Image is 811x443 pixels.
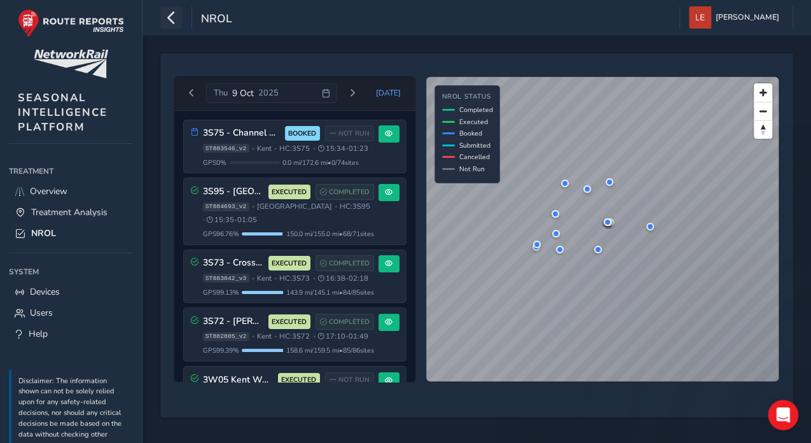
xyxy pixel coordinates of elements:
[30,307,53,319] span: Users
[329,187,370,197] span: COMPLETED
[257,274,272,283] span: Kent
[329,317,370,327] span: COMPLETED
[252,333,254,340] span: •
[286,346,374,355] span: 158.6 mi / 159.5 mi • 85 / 86 sites
[279,332,310,341] span: HC: 3S72
[203,375,274,386] h3: 3W05 Kent WAR RHTT (PM) 22:00 - 06:00
[754,102,772,120] button: Zoom out
[30,185,67,197] span: Overview
[768,400,798,430] iframe: Intercom live chat
[9,223,133,244] a: NROL
[689,6,711,29] img: diamond-layout
[338,129,370,139] span: NOT RUN
[375,88,400,98] span: [DATE]
[318,332,368,341] span: 17:10 - 01:49
[459,129,482,138] span: Booked
[286,288,374,297] span: 143.9 mi / 145.1 mi • 84 / 85 sites
[214,87,228,99] span: Thu
[459,152,490,162] span: Cancelled
[258,87,279,99] span: 2025
[313,145,315,152] span: •
[203,202,249,211] span: ST884693_v2
[18,9,124,38] img: rr logo
[31,206,107,218] span: Treatment Analysis
[288,129,316,139] span: BOOKED
[338,375,370,385] span: NOT RUN
[442,93,493,101] h4: NROL Status
[459,105,493,115] span: Completed
[272,258,307,269] span: EXECUTED
[257,202,332,211] span: [GEOGRAPHIC_DATA]
[329,258,370,269] span: COMPLETED
[282,158,359,167] span: 0.0 mi / 172.6 mi • 0 / 74 sites
[459,141,490,150] span: Submitted
[203,316,264,327] h3: 3S72 - [PERSON_NAME] Country
[34,50,108,78] img: customer logo
[31,227,56,239] span: NROL
[232,87,254,99] span: 9 Oct
[335,203,337,210] span: •
[202,216,204,223] span: •
[18,90,107,134] span: SEASONAL INTELLIGENCE PLATFORM
[207,215,257,225] span: 15:35 - 01:05
[203,158,226,167] span: GPS 0 %
[459,117,488,127] span: Executed
[9,323,133,344] a: Help
[203,144,249,153] span: ST883546_v2
[252,275,254,282] span: •
[9,302,133,323] a: Users
[203,258,264,269] h3: 3S73 - Cross Boundry Route
[257,144,272,153] span: Kent
[367,83,409,102] button: Today
[203,274,249,283] span: ST883042_v3
[426,77,779,382] canvas: Map
[342,85,363,101] button: Next day
[203,288,239,297] span: GPS 99.13 %
[203,332,249,341] span: ST882805_v2
[340,202,370,211] span: HC: 3S95
[272,187,307,197] span: EXECUTED
[9,281,133,302] a: Devices
[286,229,374,239] span: 150.0 mi / 155.0 mi • 68 / 71 sites
[459,164,485,174] span: Not Run
[279,274,310,283] span: HC: 3S73
[257,332,272,341] span: Kent
[9,181,133,202] a: Overview
[252,145,254,152] span: •
[30,286,60,298] span: Devices
[274,145,277,152] span: •
[9,162,133,181] div: Treatment
[754,83,772,102] button: Zoom in
[281,375,316,385] span: EXECUTED
[318,144,368,153] span: 15:34 - 01:23
[318,274,368,283] span: 16:38 - 02:18
[9,262,133,281] div: System
[203,186,264,197] h3: 3S95 - [GEOGRAPHIC_DATA]
[313,275,315,282] span: •
[272,317,307,327] span: EXECUTED
[313,333,315,340] span: •
[716,6,779,29] span: [PERSON_NAME]
[29,328,48,340] span: Help
[689,6,784,29] button: [PERSON_NAME]
[203,128,281,139] h3: 3S75 - Channel Coast Route
[203,229,239,239] span: GPS 96.76 %
[201,11,232,29] span: NROL
[9,202,133,223] a: Treatment Analysis
[274,333,277,340] span: •
[274,275,277,282] span: •
[279,144,310,153] span: HC: 3S75
[252,203,254,210] span: •
[754,120,772,139] button: Reset bearing to north
[181,85,202,101] button: Previous day
[203,346,239,355] span: GPS 99.39 %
